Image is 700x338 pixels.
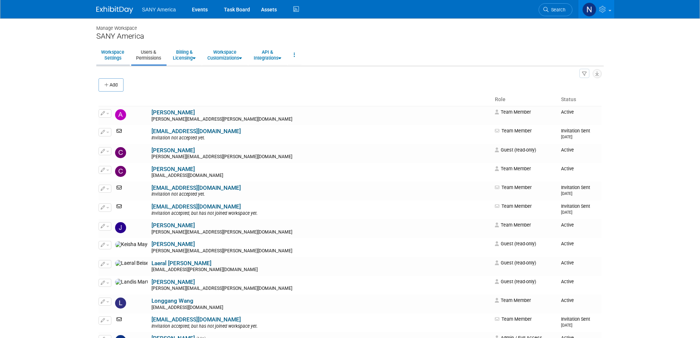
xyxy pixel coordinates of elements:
[151,324,490,330] div: Invitation accepted, but has not joined workspace yet.
[99,78,124,92] button: Add
[495,298,531,303] span: Team Member
[495,185,532,190] span: Team Member
[96,6,133,14] img: ExhibitDay
[495,222,531,228] span: Team Member
[561,316,590,328] span: Invitation Sent
[151,305,490,311] div: [EMAIL_ADDRESS][DOMAIN_NAME]
[115,166,126,177] img: Chenchen Shen
[561,241,574,246] span: Active
[151,260,211,267] a: Laeral [PERSON_NAME]
[151,117,490,122] div: [PERSON_NAME][EMAIL_ADDRESS][PERSON_NAME][DOMAIN_NAME]
[151,173,490,179] div: [EMAIL_ADDRESS][DOMAIN_NAME]
[96,18,604,32] div: Manage Workspace
[561,166,574,171] span: Active
[539,3,572,16] a: Search
[151,279,195,285] a: [PERSON_NAME]
[115,241,148,248] img: Keisha Mayes
[151,185,241,191] a: [EMAIL_ADDRESS][DOMAIN_NAME]
[495,241,536,246] span: Guest (read-only)
[561,203,590,215] span: Invitation Sent
[96,46,129,64] a: WorkspaceSettings
[151,241,195,248] a: [PERSON_NAME]
[151,147,195,154] a: [PERSON_NAME]
[115,147,126,158] img: Chad Larson
[561,135,572,139] small: [DATE]
[561,185,590,196] span: Invitation Sent
[168,46,200,64] a: Billing &Licensing
[115,260,148,267] img: Laeral Beisert
[561,191,572,196] small: [DATE]
[151,154,490,160] div: [PERSON_NAME][EMAIL_ADDRESS][PERSON_NAME][DOMAIN_NAME]
[561,260,574,266] span: Active
[115,222,126,233] img: Jeff Pate
[495,166,531,171] span: Team Member
[561,147,574,153] span: Active
[561,323,572,328] small: [DATE]
[203,46,247,64] a: WorkspaceCustomizations
[151,109,195,116] a: [PERSON_NAME]
[142,7,176,13] span: SANY America
[558,93,601,106] th: Status
[151,135,490,141] div: Invitation not accepted yet.
[151,298,193,304] a: Longgang Wang
[151,248,490,254] div: [PERSON_NAME][EMAIL_ADDRESS][PERSON_NAME][DOMAIN_NAME]
[151,316,241,323] a: [EMAIL_ADDRESS][DOMAIN_NAME]
[151,211,490,217] div: Invitation accepted, but has not joined workspace yet.
[115,109,126,120] img: Adam Francis
[96,32,604,41] div: SANY America
[151,230,490,235] div: [PERSON_NAME][EMAIL_ADDRESS][PERSON_NAME][DOMAIN_NAME]
[249,46,286,64] a: API &Integrations
[151,203,241,210] a: [EMAIL_ADDRESS][DOMAIN_NAME]
[582,3,596,17] img: NICHOLE GRECO
[561,109,574,115] span: Active
[495,147,536,153] span: Guest (read-only)
[131,46,166,64] a: Users &Permissions
[151,166,195,172] a: [PERSON_NAME]
[561,210,572,215] small: [DATE]
[115,298,126,309] img: Longgang Wang
[549,7,565,13] span: Search
[492,93,558,106] th: Role
[151,222,195,229] a: [PERSON_NAME]
[495,109,531,115] span: Team Member
[561,128,590,139] span: Invitation Sent
[495,203,532,209] span: Team Member
[495,279,536,284] span: Guest (read-only)
[151,192,490,198] div: Invitation not accepted yet.
[151,128,241,135] a: [EMAIL_ADDRESS][DOMAIN_NAME]
[561,298,574,303] span: Active
[561,279,574,284] span: Active
[561,222,574,228] span: Active
[495,316,532,322] span: Team Member
[151,267,490,273] div: [EMAIL_ADDRESS][PERSON_NAME][DOMAIN_NAME]
[495,128,532,134] span: Team Member
[115,279,148,285] img: Landis Martin
[151,286,490,292] div: [PERSON_NAME][EMAIL_ADDRESS][PERSON_NAME][DOMAIN_NAME]
[495,260,536,266] span: Guest (read-only)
